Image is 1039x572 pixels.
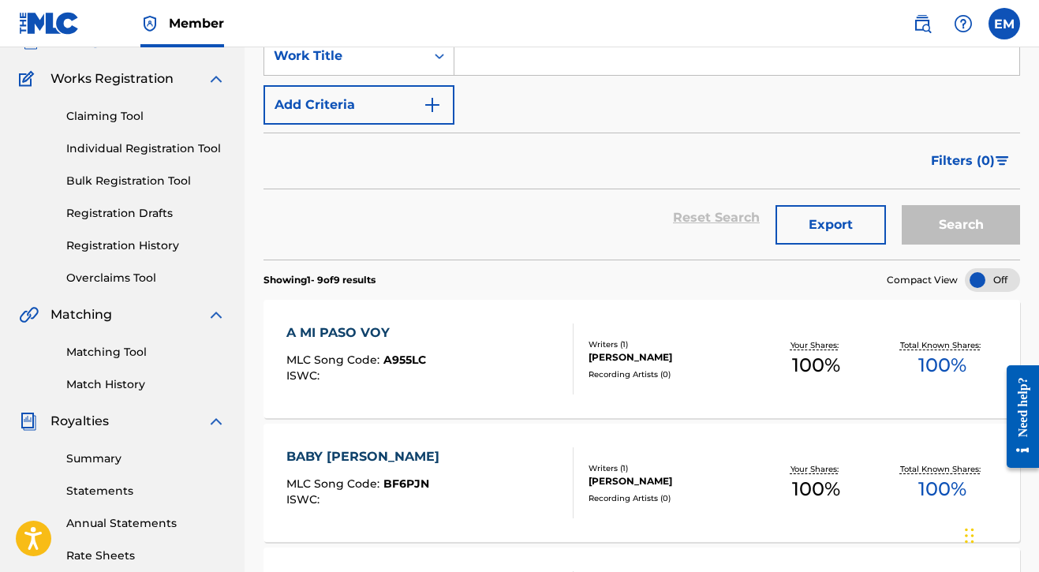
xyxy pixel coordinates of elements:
[50,305,112,324] span: Matching
[913,14,932,33] img: search
[19,412,38,431] img: Royalties
[66,205,226,222] a: Registration Drafts
[50,412,109,431] span: Royalties
[792,475,840,503] span: 100 %
[66,376,226,393] a: Match History
[790,339,843,351] p: Your Shares:
[263,85,454,125] button: Add Criteria
[66,548,226,564] a: Rate Sheets
[66,140,226,157] a: Individual Registration Tool
[286,323,426,342] div: A MI PASO VOY
[931,151,995,170] span: Filters ( 0 )
[792,351,840,379] span: 100 %
[906,8,938,39] a: Public Search
[996,156,1009,166] img: filter
[918,351,966,379] span: 100 %
[207,69,226,88] img: expand
[790,463,843,475] p: Your Shares:
[263,273,376,287] p: Showing 1 - 9 of 9 results
[19,305,39,324] img: Matching
[19,69,39,88] img: Works Registration
[66,270,226,286] a: Overclaims Tool
[887,273,958,287] span: Compact View
[900,339,985,351] p: Total Known Shares:
[286,353,383,367] span: MLC Song Code :
[954,14,973,33] img: help
[383,477,429,491] span: BF6PJN
[19,32,100,50] a: CatalogCatalog
[66,237,226,254] a: Registration History
[66,108,226,125] a: Claiming Tool
[286,368,323,383] span: ISWC :
[589,368,753,380] div: Recording Artists ( 0 )
[169,14,224,32] span: Member
[947,8,979,39] div: Help
[286,477,383,491] span: MLC Song Code :
[965,512,974,559] div: Drag
[423,95,442,114] img: 9d2ae6d4665cec9f34b9.svg
[589,462,753,474] div: Writers ( 1 )
[263,300,1020,418] a: A MI PASO VOYMLC Song Code:A955LCISWC:Writers (1)[PERSON_NAME]Recording Artists (0)Your Shares:10...
[900,463,985,475] p: Total Known Shares:
[66,515,226,532] a: Annual Statements
[207,305,226,324] img: expand
[66,450,226,467] a: Summary
[589,474,753,488] div: [PERSON_NAME]
[207,412,226,431] img: expand
[918,475,966,503] span: 100 %
[66,344,226,361] a: Matching Tool
[50,69,174,88] span: Works Registration
[286,447,447,466] div: BABY [PERSON_NAME]
[263,424,1020,542] a: BABY [PERSON_NAME]MLC Song Code:BF6PJNISWC:Writers (1)[PERSON_NAME]Recording Artists (0)Your Shar...
[383,353,426,367] span: A955LC
[274,47,416,65] div: Work Title
[589,338,753,350] div: Writers ( 1 )
[995,350,1039,484] iframe: Resource Center
[19,12,80,35] img: MLC Logo
[66,483,226,499] a: Statements
[263,36,1020,260] form: Search Form
[921,141,1020,181] button: Filters (0)
[286,492,323,507] span: ISWC :
[989,8,1020,39] div: User Menu
[960,496,1039,572] iframe: Chat Widget
[589,492,753,504] div: Recording Artists ( 0 )
[140,14,159,33] img: Top Rightsholder
[66,173,226,189] a: Bulk Registration Tool
[589,350,753,365] div: [PERSON_NAME]
[776,205,886,245] button: Export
